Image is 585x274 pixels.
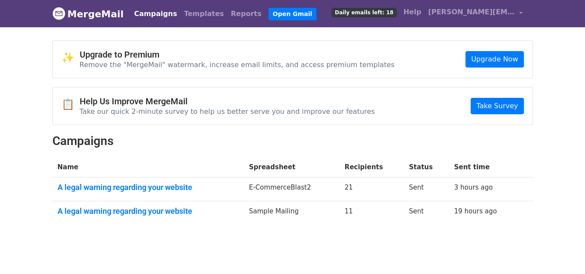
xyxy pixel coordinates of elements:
[52,157,244,177] th: Name
[454,207,497,215] a: 19 hours ago
[58,183,239,192] a: A legal warning regarding your website
[328,3,400,21] a: Daily emails left: 18
[465,51,524,68] a: Upgrade Now
[332,8,396,17] span: Daily emails left: 18
[400,3,425,21] a: Help
[61,52,80,64] span: ✨
[227,5,265,23] a: Reports
[244,157,339,177] th: Spreadsheet
[404,201,449,224] td: Sent
[454,184,493,191] a: 3 hours ago
[339,177,404,201] td: 21
[52,5,124,23] a: MergeMail
[244,177,339,201] td: E-CommerceBlast2
[61,98,80,111] span: 📋
[52,134,533,148] h2: Campaigns
[471,98,524,114] a: Take Survey
[181,5,227,23] a: Templates
[131,5,181,23] a: Campaigns
[449,157,519,177] th: Sent time
[80,107,375,116] p: Take our quick 2-minute survey to help us better serve you and improve our features
[425,3,526,24] a: [PERSON_NAME][EMAIL_ADDRESS][DOMAIN_NAME]
[339,201,404,224] td: 11
[428,7,515,17] span: [PERSON_NAME][EMAIL_ADDRESS][DOMAIN_NAME]
[404,177,449,201] td: Sent
[244,201,339,224] td: Sample Mailing
[80,60,395,69] p: Remove the "MergeMail" watermark, increase email limits, and access premium templates
[404,157,449,177] th: Status
[58,206,239,216] a: A legal warning regarding your website
[80,49,395,60] h4: Upgrade to Premium
[339,157,404,177] th: Recipients
[80,96,375,106] h4: Help Us Improve MergeMail
[52,7,65,20] img: MergeMail logo
[268,8,317,20] a: Open Gmail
